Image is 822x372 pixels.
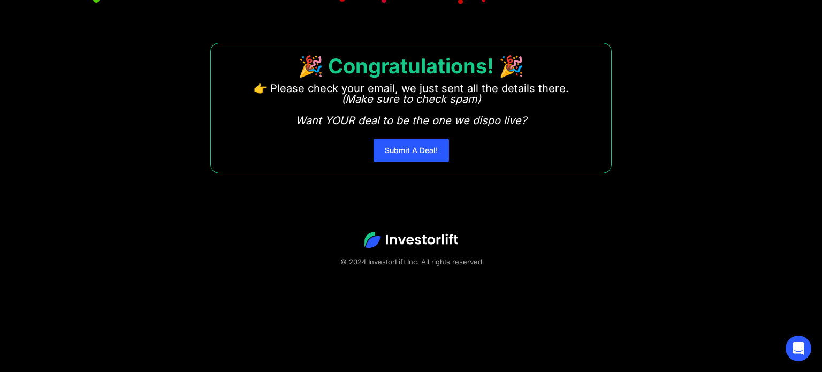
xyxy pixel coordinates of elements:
p: 👉 Please check your email, we just sent all the details there. ‍ [254,83,569,126]
div: Open Intercom Messenger [786,336,811,361]
div: © 2024 InvestorLift Inc. All rights reserved [37,256,785,267]
em: (Make sure to check spam) Want YOUR deal to be the one we dispo live? [295,93,527,127]
a: Submit A Deal! [374,139,449,162]
strong: 🎉 Congratulations! 🎉 [298,54,524,78]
